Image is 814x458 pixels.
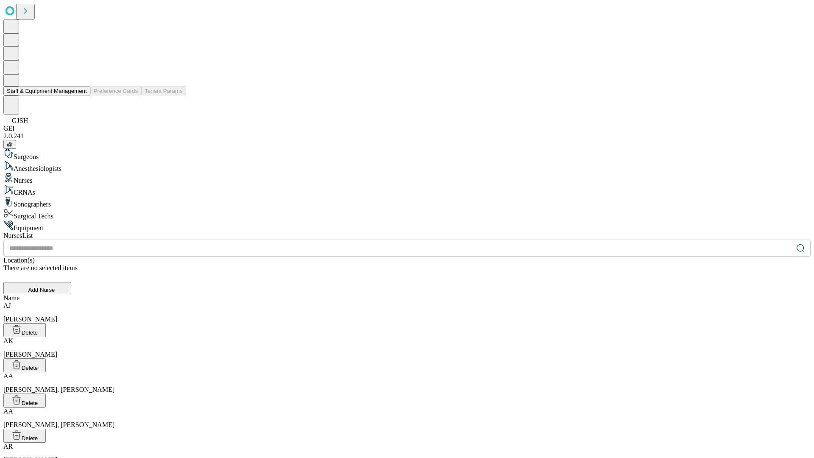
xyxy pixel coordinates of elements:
[3,429,46,443] button: Delete
[141,87,186,95] button: Tenant Params
[90,87,141,95] button: Preference Cards
[22,400,38,406] span: Delete
[3,173,811,184] div: Nurses
[3,132,811,140] div: 2.0.241
[3,394,46,408] button: Delete
[3,208,811,220] div: Surgical Techs
[3,264,811,272] div: There are no selected items
[3,337,13,344] span: AK
[3,140,16,149] button: @
[3,125,811,132] div: GEI
[3,294,811,302] div: Name
[3,184,811,196] div: CRNAs
[3,282,71,294] button: Add Nurse
[7,141,13,148] span: @
[3,408,13,415] span: AA
[3,372,811,394] div: [PERSON_NAME], [PERSON_NAME]
[3,302,11,309] span: AJ
[3,196,811,208] div: Sonographers
[3,302,811,323] div: [PERSON_NAME]
[22,435,38,441] span: Delete
[3,337,811,358] div: [PERSON_NAME]
[22,365,38,371] span: Delete
[3,232,811,240] div: Nurses List
[3,323,46,337] button: Delete
[3,372,13,380] span: AA
[12,117,28,124] span: GJSH
[3,87,90,95] button: Staff & Equipment Management
[3,220,811,232] div: Equipment
[3,161,811,173] div: Anesthesiologists
[3,408,811,429] div: [PERSON_NAME], [PERSON_NAME]
[3,149,811,161] div: Surgeons
[28,287,55,293] span: Add Nurse
[3,257,35,264] span: Location(s)
[3,443,13,450] span: AR
[3,358,46,372] button: Delete
[22,330,38,336] span: Delete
